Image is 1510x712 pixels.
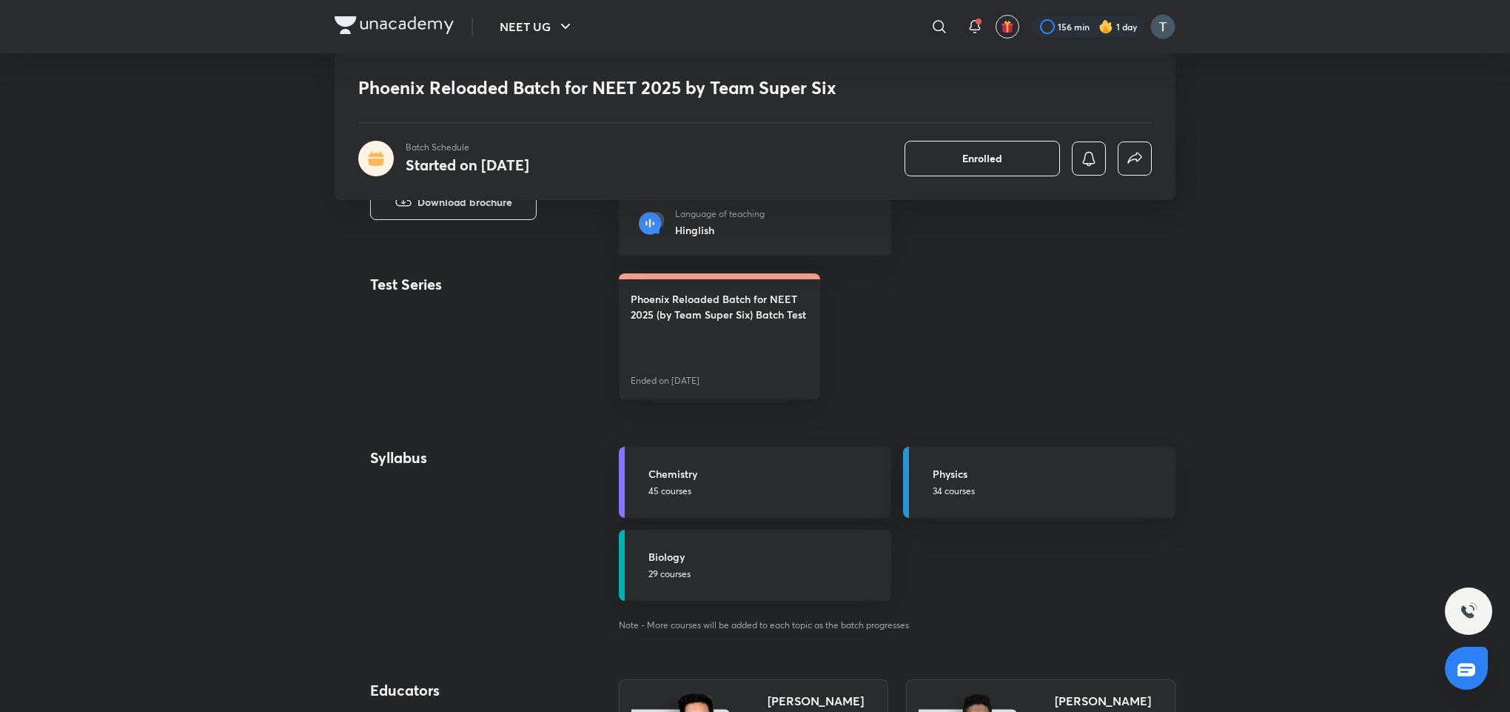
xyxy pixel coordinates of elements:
[903,447,1175,518] a: Physics34 courses
[631,374,699,387] p: Ended on [DATE]
[905,141,1060,176] button: Enrolled
[370,679,571,702] h4: Educators
[962,151,1002,166] span: Enrolled
[406,141,529,154] p: Batch Schedule
[406,155,529,175] h4: Started on [DATE]
[1001,20,1014,33] img: avatar
[631,291,808,322] h4: Phoenix Reloaded Batch for NEET 2025 (by Team Super Six) Batch Test
[491,12,583,41] button: NEET UG
[648,485,882,498] p: 45 courses
[619,530,891,601] a: Biology29 courses
[335,16,454,38] a: Company Logo
[619,273,820,399] a: Phoenix Reloaded Batch for NEET 2025 (by Team Super Six) Batch TestEnded on [DATE]
[1460,602,1477,620] img: ttu
[370,273,500,399] h4: Test Series
[358,77,938,99] h1: Phoenix Reloaded Batch for NEET 2025 by Team Super Six
[1098,19,1113,34] img: streak
[619,447,891,518] a: Chemistry45 courses
[648,568,882,581] p: 29 courses
[675,207,765,221] p: Language of teaching
[996,15,1019,39] button: avatar
[1055,692,1151,710] div: [PERSON_NAME]
[370,447,571,469] h4: Syllabus
[1150,14,1175,39] img: tanistha Dey
[768,692,864,710] div: [PERSON_NAME]
[648,466,882,482] h5: Chemistry
[933,485,1167,498] p: 34 courses
[370,184,537,220] button: Download brochure
[933,466,1167,482] h5: Physics
[675,222,765,238] h6: Hinglish
[417,194,512,210] span: Download brochure
[619,619,1175,632] p: Note - More courses will be added to each topic as the batch progresses
[335,16,454,34] img: Company Logo
[648,549,882,565] h5: Biology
